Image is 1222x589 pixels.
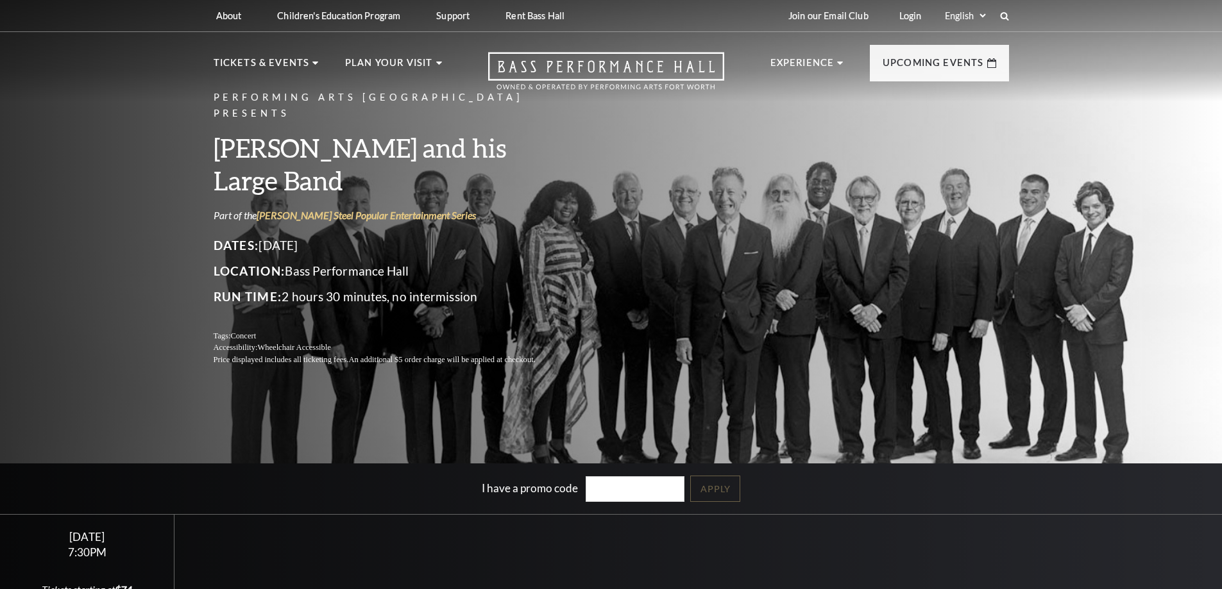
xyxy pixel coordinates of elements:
[348,355,535,364] span: An additional $5 order charge will be applied at checkout.
[257,209,476,221] a: [PERSON_NAME] Steel Popular Entertainment Series
[345,55,433,78] p: Plan Your Visit
[230,331,256,340] span: Concert
[214,90,566,122] p: Performing Arts [GEOGRAPHIC_DATA] Presents
[214,261,566,281] p: Bass Performance Hall
[942,10,988,22] select: Select:
[214,238,259,253] span: Dates:
[214,208,566,222] p: Part of the
[214,330,566,342] p: Tags:
[257,343,330,352] span: Wheelchair Accessible
[214,289,282,304] span: Run Time:
[505,10,564,21] p: Rent Bass Hall
[770,55,835,78] p: Experience
[482,481,578,494] label: I have a promo code
[214,131,566,197] h3: [PERSON_NAME] and his Large Band
[214,286,566,307] p: 2 hours 30 minutes, no intermission
[15,547,159,558] div: 7:30PM
[883,55,984,78] p: Upcoming Events
[214,235,566,256] p: [DATE]
[214,354,566,366] p: Price displayed includes all ticketing fees.
[436,10,470,21] p: Support
[277,10,400,21] p: Children's Education Program
[214,55,310,78] p: Tickets & Events
[15,530,159,543] div: [DATE]
[214,342,566,354] p: Accessibility:
[214,263,285,278] span: Location:
[216,10,242,21] p: About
